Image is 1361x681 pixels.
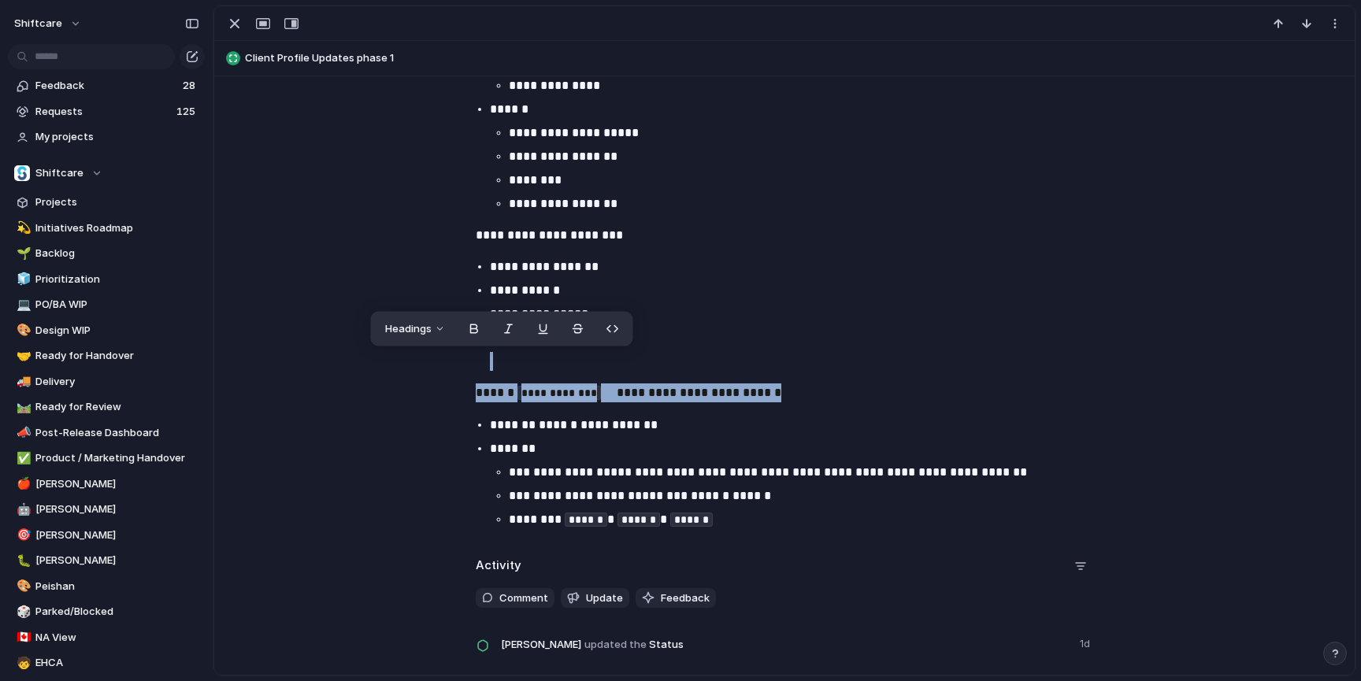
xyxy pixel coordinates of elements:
[17,245,28,263] div: 🌱
[35,348,199,364] span: Ready for Handover
[14,604,30,620] button: 🎲
[35,553,199,568] span: [PERSON_NAME]
[17,628,28,646] div: 🇨🇦
[17,372,28,390] div: 🚚
[35,129,199,145] span: My projects
[17,424,28,442] div: 📣
[17,526,28,544] div: 🎯
[14,323,30,339] button: 🎨
[17,398,28,416] div: 🛤️
[476,588,554,609] button: Comment
[17,501,28,519] div: 🤖
[14,630,30,646] button: 🇨🇦
[17,321,28,339] div: 🎨
[8,191,205,214] a: Projects
[17,219,28,237] div: 💫
[35,579,199,594] span: Peishan
[499,590,548,606] span: Comment
[35,165,83,181] span: Shiftcare
[636,588,716,609] button: Feedback
[586,590,623,606] span: Update
[245,50,1348,66] span: Client Profile Updates phase 1
[8,626,205,650] a: 🇨🇦NA View
[14,399,30,415] button: 🛤️
[8,242,205,265] a: 🌱Backlog
[8,651,205,675] a: 🧒EHCA
[14,655,30,671] button: 🧒
[8,161,205,185] button: Shiftcare
[8,421,205,445] a: 📣Post-Release Dashboard
[17,450,28,468] div: ✅
[14,348,30,364] button: 🤝
[561,588,629,609] button: Update
[17,654,28,672] div: 🧒
[35,501,199,517] span: [PERSON_NAME]
[8,100,205,124] a: Requests125
[35,604,199,620] span: Parked/Blocked
[17,296,28,314] div: 💻
[8,498,205,521] a: 🤖[PERSON_NAME]
[14,527,30,543] button: 🎯
[221,46,1348,71] button: Client Profile Updates phase 1
[35,399,199,415] span: Ready for Review
[385,321,432,337] span: Headings
[35,450,199,466] span: Product / Marketing Handover
[14,246,30,261] button: 🌱
[35,425,199,441] span: Post-Release Dashboard
[35,323,199,339] span: Design WIP
[8,446,205,470] a: ✅Product / Marketing Handover
[14,220,30,236] button: 💫
[35,374,199,390] span: Delivery
[35,297,199,313] span: PO/BA WIP
[584,637,647,653] span: updated the
[35,655,199,671] span: EHCA
[8,74,205,98] a: Feedback28
[35,630,199,646] span: NA View
[35,527,199,543] span: [PERSON_NAME]
[1080,633,1093,652] span: 1d
[14,16,62,31] span: shiftcare
[176,104,198,120] span: 125
[8,125,205,149] a: My projects
[14,450,30,466] button: ✅
[14,374,30,390] button: 🚚
[376,316,455,342] button: Headings
[8,549,205,572] div: 🐛[PERSON_NAME]
[8,293,205,316] a: 💻PO/BA WIP
[8,395,205,419] a: 🛤️Ready for Review
[8,472,205,496] a: 🍎[PERSON_NAME]
[14,476,30,492] button: 🍎
[35,476,199,492] span: [PERSON_NAME]
[8,268,205,291] a: 🧊Prioritization
[14,272,30,287] button: 🧊
[35,194,199,210] span: Projects
[17,347,28,365] div: 🤝
[35,220,199,236] span: Initiatives Roadmap
[501,637,581,653] span: [PERSON_NAME]
[476,557,521,575] h2: Activity
[14,553,30,568] button: 🐛
[8,319,205,342] div: 🎨Design WIP
[17,270,28,288] div: 🧊
[14,425,30,441] button: 📣
[8,217,205,240] a: 💫Initiatives Roadmap
[183,78,198,94] span: 28
[8,370,205,394] a: 🚚Delivery
[14,579,30,594] button: 🎨
[17,552,28,570] div: 🐛
[8,600,205,624] a: 🎲Parked/Blocked
[8,524,205,547] div: 🎯[PERSON_NAME]
[8,575,205,598] div: 🎨Peishan
[35,272,199,287] span: Prioritization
